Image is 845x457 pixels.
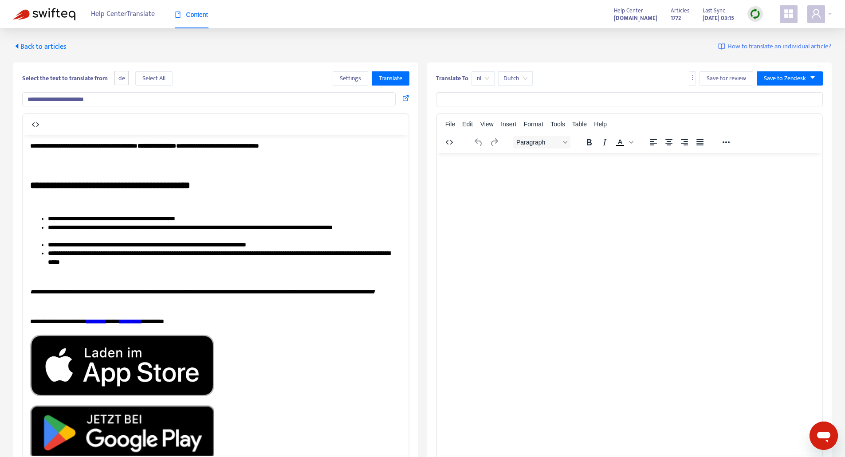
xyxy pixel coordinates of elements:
span: nl [477,72,489,85]
span: Table [572,121,587,128]
span: caret-left [13,43,20,50]
span: Tools [550,121,565,128]
strong: [DATE] 03:15 [703,13,734,23]
button: Translate [372,71,409,86]
span: How to translate an individual article? [727,42,832,52]
strong: 1772 [671,13,681,23]
span: caret-down [810,74,816,81]
span: Edit [462,121,473,128]
span: Save for review [707,74,746,83]
button: Undo [471,136,486,148]
button: Italic [597,136,612,148]
button: Redo [487,136,502,148]
span: Save to Zendesk [764,74,806,83]
button: Save for review [700,71,753,86]
span: Back to articles [13,41,67,53]
span: book [175,12,181,18]
iframe: Rich Text Area [23,135,409,456]
span: Last Sync [703,6,725,16]
span: Articles [671,6,689,16]
div: Text color Black [613,136,635,148]
a: How to translate an individual article? [718,42,832,52]
iframe: Schaltfläche zum Öffnen des Messaging-Fensters [810,422,838,450]
span: Paragraph [516,139,560,146]
img: Swifteq [13,8,75,20]
iframe: Rich Text Area [437,153,822,456]
img: image-link [718,43,725,50]
b: Translate To [436,73,468,83]
span: more [689,74,696,81]
span: Help Center [614,6,643,16]
button: Align center [661,136,676,148]
span: user [811,8,821,19]
span: Format [524,121,543,128]
span: Insert [501,121,516,128]
button: Block Paragraph [513,136,570,148]
button: Justify [692,136,707,148]
span: appstore [783,8,794,19]
img: sync.dc5367851b00ba804db3.png [750,8,761,20]
span: Settings [340,74,361,83]
b: Select the text to translate from [22,73,108,83]
button: Reveal or hide additional toolbar items [719,136,734,148]
span: Help Center Translate [91,6,155,23]
span: de [114,71,129,86]
button: more [689,71,696,86]
button: Save to Zendeskcaret-down [757,71,823,86]
span: File [445,121,456,128]
span: View [480,121,494,128]
button: Bold [582,136,597,148]
a: [DOMAIN_NAME] [614,13,657,23]
span: Dutch [503,72,527,85]
span: Select All [142,74,165,83]
button: Align right [677,136,692,148]
body: Rich Text Area. Press ALT-0 for help. [7,7,378,373]
button: Select All [135,71,173,86]
button: Settings [333,71,368,86]
span: Help [594,121,607,128]
button: Align left [646,136,661,148]
span: Translate [379,74,402,83]
span: Content [175,11,208,18]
